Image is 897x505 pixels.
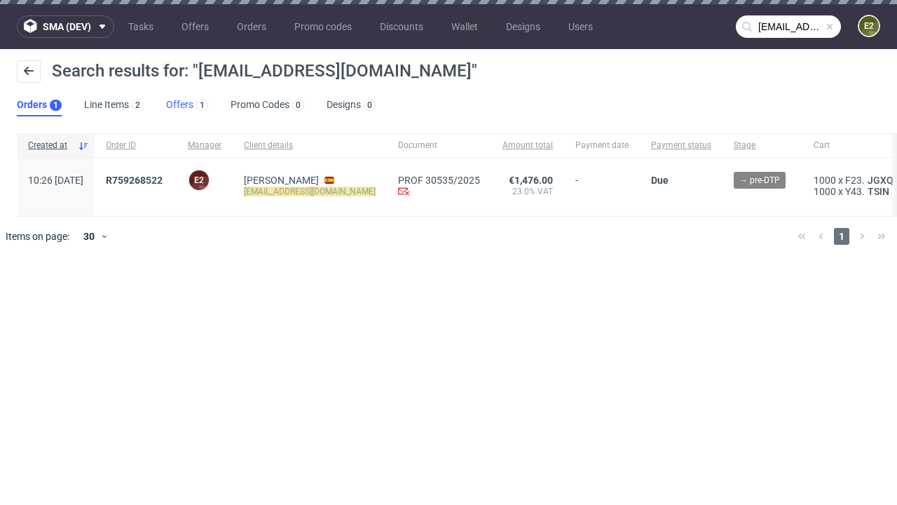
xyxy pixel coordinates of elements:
div: 1 [53,100,58,110]
a: Offers1 [166,94,208,116]
span: 23.0% VAT [502,186,553,197]
span: 1 [834,228,849,245]
a: Promo Codes0 [231,94,304,116]
span: → pre-DTP [739,174,780,187]
span: Payment status [651,140,711,151]
span: 10:26 [DATE] [28,175,83,186]
a: Promo codes [286,15,360,38]
span: Payment date [575,140,629,151]
figcaption: e2 [189,170,209,190]
span: Y43. [845,186,865,197]
span: Client details [244,140,376,151]
span: Created at [28,140,72,151]
a: Designs0 [327,94,376,116]
span: F23. [845,175,865,186]
span: 1000 [814,175,836,186]
span: €1,476.00 [509,175,553,186]
div: 0 [367,100,372,110]
span: 1000 [814,186,836,197]
button: sma (dev) [17,15,114,38]
a: JGXQ [865,175,896,186]
span: Due [651,175,669,186]
span: Cart [814,140,896,151]
a: PROF 30535/2025 [398,175,480,186]
a: Wallet [443,15,486,38]
span: Order ID [106,140,165,151]
span: Manager [188,140,221,151]
a: Discounts [371,15,432,38]
span: Document [398,140,480,151]
a: TSIN [865,186,892,197]
div: 1 [200,100,205,110]
a: [PERSON_NAME] [244,175,319,186]
a: Orders1 [17,94,62,116]
figcaption: e2 [859,16,879,36]
a: Offers [173,15,217,38]
div: 0 [296,100,301,110]
span: R759268522 [106,175,163,186]
div: x [814,186,896,197]
mark: [EMAIL_ADDRESS][DOMAIN_NAME] [244,187,376,196]
span: Stage [734,140,791,151]
a: Orders [228,15,275,38]
div: 2 [135,100,140,110]
span: - [575,175,629,199]
span: Amount total [502,140,553,151]
a: Users [560,15,601,38]
div: 30 [75,227,100,246]
a: Line Items2 [84,94,144,116]
span: sma (dev) [43,22,91,32]
a: Tasks [120,15,162,38]
span: Search results for: "[EMAIL_ADDRESS][DOMAIN_NAME]" [52,61,477,81]
a: R759268522 [106,175,165,186]
div: x [814,175,896,186]
span: Items on page: [6,229,69,243]
a: Designs [498,15,549,38]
